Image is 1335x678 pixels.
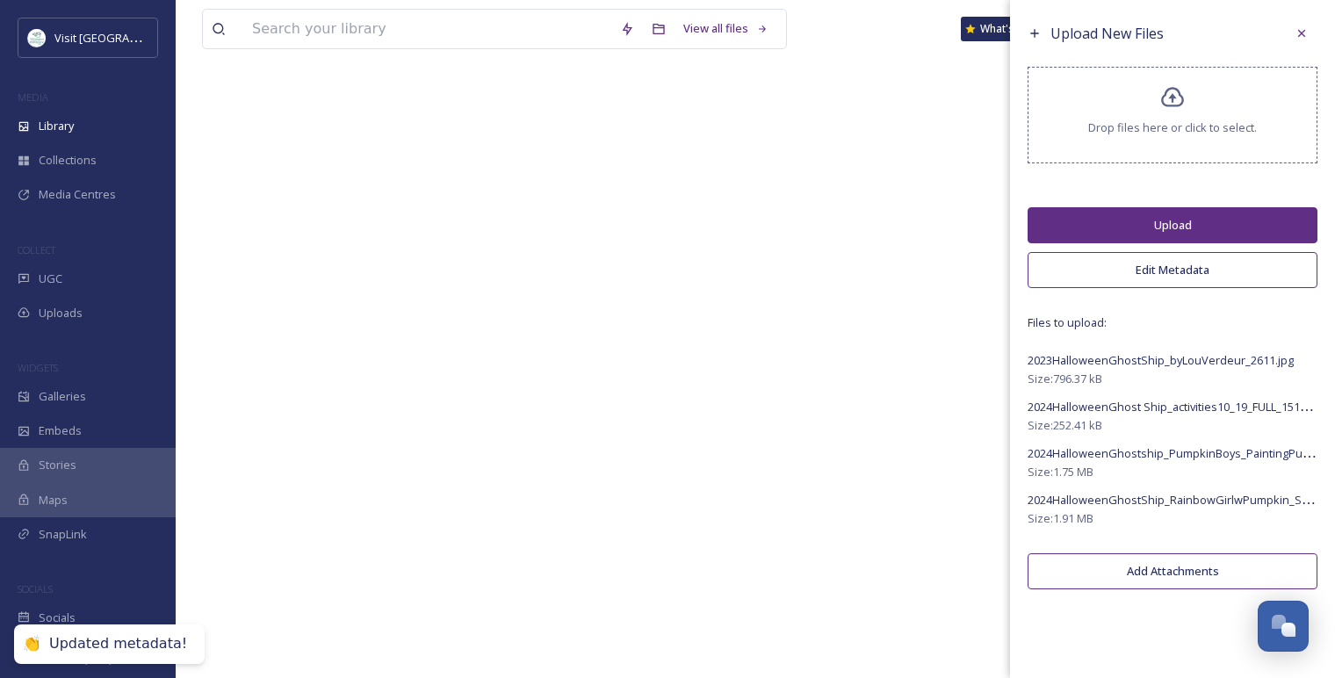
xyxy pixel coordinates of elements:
span: Media Centres [39,186,116,203]
span: Galleries [39,388,86,405]
button: Upload [1028,207,1317,243]
span: Size: 1.75 MB [1028,464,1093,480]
span: SOCIALS [18,582,53,595]
span: SnapLink [39,526,87,543]
span: WIDGETS [18,361,58,374]
a: What's New [961,17,1049,41]
span: Upload New Files [1050,24,1164,43]
span: Library [39,118,74,134]
div: 👏 [23,635,40,653]
span: Size: 796.37 kB [1028,371,1102,387]
span: Collections [39,152,97,169]
span: Maps [39,492,68,508]
span: COLLECT [18,243,55,256]
button: Open Chat [1258,601,1309,652]
img: download%20%281%29.jpeg [28,29,46,47]
button: Edit Metadata [1028,252,1317,288]
span: Embeds [39,422,82,439]
input: Search your library [243,10,611,48]
span: Stories [39,457,76,473]
span: Files to upload: [1028,314,1317,331]
span: Uploads [39,305,83,321]
span: MEDIA [18,90,48,104]
span: Drop files here or click to select. [1088,119,1257,136]
span: Size: 1.91 MB [1028,510,1093,527]
div: Updated metadata! [49,635,187,653]
button: Add Attachments [1028,553,1317,589]
span: Visit [GEOGRAPHIC_DATA] [54,29,191,46]
a: View all files [675,11,777,46]
span: Size: 252.41 kB [1028,417,1102,434]
span: UGC [39,270,62,287]
span: Socials [39,609,76,626]
span: 2023HalloweenGhostShip_byLouVerdeur_2611.jpg [1028,352,1294,368]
